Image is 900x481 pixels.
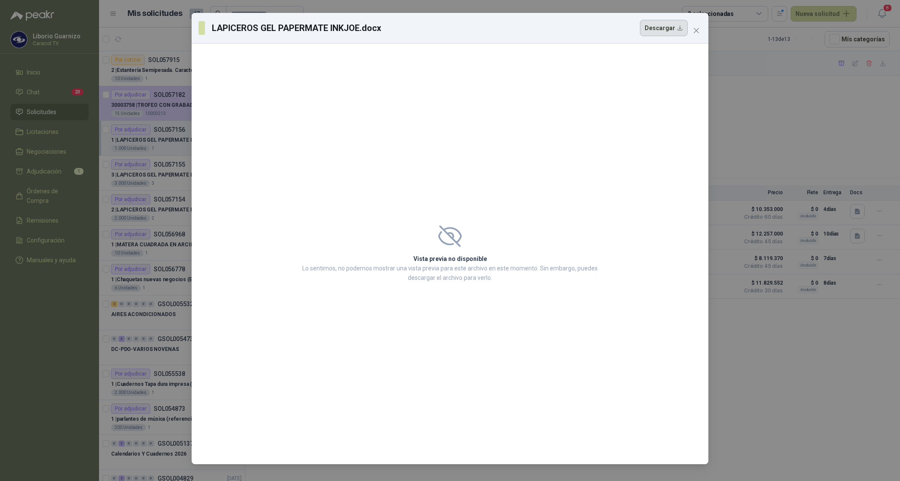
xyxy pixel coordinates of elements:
[693,27,700,34] span: close
[640,20,688,36] button: Descargar
[212,22,382,34] h3: LAPICEROS GEL PAPERMATE INKJOE.docx
[300,254,600,264] h2: Vista previa no disponible
[300,264,600,282] p: Lo sentimos, no podemos mostrar una vista previa para este archivo en este momento. Sin embargo, ...
[689,24,703,37] button: Close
